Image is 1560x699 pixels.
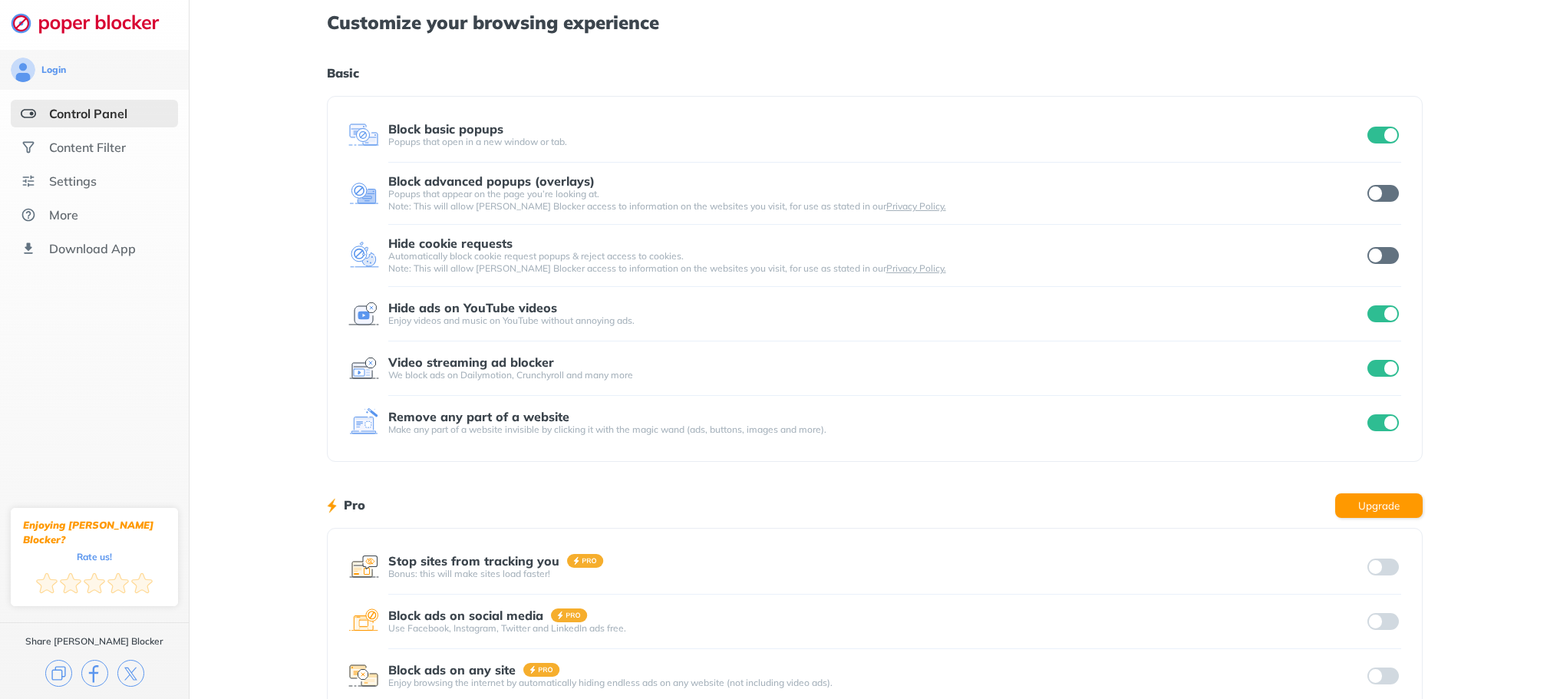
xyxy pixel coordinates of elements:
[388,369,1364,381] div: We block ads on Dailymotion, Crunchyroll and many more
[523,663,560,677] img: pro-badge.svg
[388,677,1364,689] div: Enjoy browsing the internet by automatically hiding endless ads on any website (not including vid...
[21,106,36,121] img: features-selected.svg
[117,660,144,687] img: x.svg
[23,518,166,547] div: Enjoying [PERSON_NAME] Blocker?
[348,606,379,637] img: feature icon
[886,262,946,274] a: Privacy Policy.
[388,188,1364,213] div: Popups that appear on the page you’re looking at. Note: This will allow [PERSON_NAME] Blocker acc...
[25,635,163,648] div: Share [PERSON_NAME] Blocker
[388,355,554,369] div: Video streaming ad blocker
[348,120,379,150] img: feature icon
[388,250,1364,275] div: Automatically block cookie request popups & reject access to cookies. Note: This will allow [PERS...
[348,353,379,384] img: feature icon
[49,241,136,256] div: Download App
[11,58,35,82] img: avatar.svg
[348,298,379,329] img: feature icon
[21,140,36,155] img: social.svg
[388,424,1364,436] div: Make any part of a website invisible by clicking it with the magic wand (ads, buttons, images and...
[567,554,604,568] img: pro-badge.svg
[388,663,516,677] div: Block ads on any site
[886,200,946,212] a: Privacy Policy.
[388,608,543,622] div: Block ads on social media
[45,660,72,687] img: copy.svg
[21,207,36,223] img: about.svg
[388,301,557,315] div: Hide ads on YouTube videos
[388,410,569,424] div: Remove any part of a website
[551,608,588,622] img: pro-badge.svg
[388,554,559,568] div: Stop sites from tracking you
[388,136,1364,148] div: Popups that open in a new window or tab.
[344,495,365,515] h1: Pro
[327,63,1423,83] h1: Basic
[21,241,36,256] img: download-app.svg
[348,661,379,691] img: feature icon
[388,622,1364,635] div: Use Facebook, Instagram, Twitter and LinkedIn ads free.
[49,173,97,189] div: Settings
[41,64,66,76] div: Login
[327,496,337,515] img: lighting bolt
[49,106,127,121] div: Control Panel
[388,315,1364,327] div: Enjoy videos and music on YouTube without annoying ads.
[327,12,1423,32] h1: Customize your browsing experience
[49,207,78,223] div: More
[1335,493,1423,518] button: Upgrade
[388,174,595,188] div: Block advanced popups (overlays)
[348,178,379,209] img: feature icon
[81,660,108,687] img: facebook.svg
[348,552,379,582] img: feature icon
[21,173,36,189] img: settings.svg
[11,12,176,34] img: logo-webpage.svg
[348,240,379,271] img: feature icon
[388,568,1364,580] div: Bonus: this will make sites load faster!
[77,553,112,560] div: Rate us!
[388,122,503,136] div: Block basic popups
[388,236,513,250] div: Hide cookie requests
[49,140,126,155] div: Content Filter
[348,407,379,438] img: feature icon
